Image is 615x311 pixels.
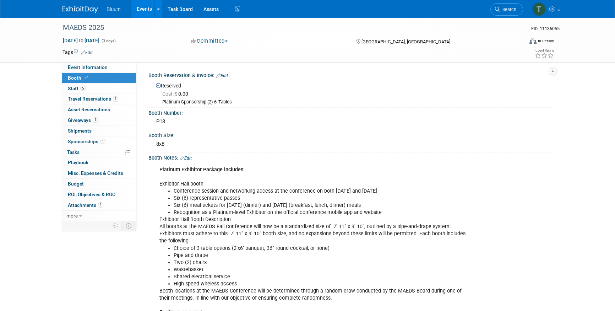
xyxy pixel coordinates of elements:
[188,37,230,45] button: Committed
[80,86,86,91] span: 5
[62,136,136,147] a: Sponsorships1
[68,202,103,208] span: Attachments
[148,152,553,162] div: Booth Notes:
[62,37,100,44] span: [DATE] [DATE]
[107,6,121,12] span: Bluum
[62,179,136,189] a: Budget
[62,84,136,94] a: Staff5
[216,73,228,78] a: Edit
[174,252,470,259] li: Pipe and drape
[60,21,512,34] div: MAEDS 2025
[68,181,84,187] span: Budget
[154,116,547,127] div: P13
[68,128,92,134] span: Shipments
[98,202,103,208] span: 1
[81,50,93,55] a: Edit
[532,2,546,16] img: Taylor Bradley
[68,139,105,144] span: Sponsorships
[162,99,547,105] div: Platinum Sponsorship (2) 6' Tables
[154,139,547,150] div: 8x8
[62,126,136,136] a: Shipments
[100,139,105,144] span: 1
[62,200,136,210] a: Attachments1
[68,96,118,102] span: Travel Reservations
[529,38,537,44] img: Format-Inperson.png
[535,49,554,52] div: Event Rating
[361,39,450,44] span: [GEOGRAPHIC_DATA], [GEOGRAPHIC_DATA]
[62,115,136,125] a: Giveaways1
[174,209,470,216] li: Recognition as a Platinum-level Exhibitor on the official conference mobile app and website
[101,39,116,43] span: (3 days)
[68,170,123,176] span: Misc. Expenses & Credits
[68,107,110,112] span: Asset Reservations
[162,91,191,97] span: 0.00
[174,188,470,195] li: Conference session and networking access at the conference on both [DATE] and [DATE]
[500,7,516,12] span: Search
[174,195,470,202] li: Six (6) representative passes
[180,156,192,161] a: Edit
[62,168,136,178] a: Misc. Expenses & Credits
[174,259,470,266] li: Two (2) chairs
[490,3,523,16] a: Search
[68,117,98,123] span: Giveaways
[68,64,108,70] span: Event Information
[162,91,178,97] span: Cost: $
[67,149,80,155] span: Tasks
[122,221,136,230] td: Toggle Event Tabs
[68,160,88,165] span: Playbook
[148,70,553,79] div: Booth Reservation & Invoice:
[93,117,98,123] span: 1
[174,202,470,209] li: Six (6) meal tickets for [DATE] (dinner) and [DATE] (breakfast, lunch, dinner) meals
[481,37,554,48] div: Event Format
[62,104,136,115] a: Asset Reservations
[66,213,78,219] span: more
[62,49,93,56] td: Tags
[62,211,136,221] a: more
[174,280,470,288] li: High speed wireless access
[113,96,118,102] span: 1
[62,157,136,168] a: Playbook
[148,130,553,139] div: Booth Size:
[68,86,86,91] span: Staff
[174,273,470,280] li: Shared electrical service
[159,167,245,173] b: Platinum Exhibitor Package includes:
[109,221,122,230] td: Personalize Event Tab Strip
[85,76,88,80] i: Booth reservation complete
[62,62,136,73] a: Event Information
[148,108,553,117] div: Booth Number:
[62,73,136,83] a: Booth
[68,75,89,81] span: Booth
[62,189,136,200] a: ROI, Objectives & ROO
[154,80,547,105] div: Reserved
[538,38,554,44] div: In-Person
[62,6,98,13] img: ExhibitDay
[68,192,115,197] span: ROI, Objectives & ROO
[174,245,470,252] li: Choice of 3 table options (2’x6’ banquet, 36” round cocktail, or none)
[62,94,136,104] a: Travel Reservations1
[62,147,136,157] a: Tasks
[531,26,560,31] span: Event ID: 11136055
[174,266,470,273] li: Wastebasket
[78,38,85,43] span: to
